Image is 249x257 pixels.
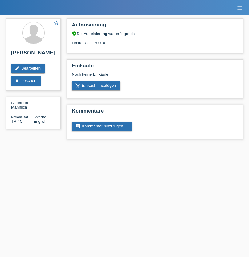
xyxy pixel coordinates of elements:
[75,83,80,88] i: add_shopping_cart
[72,31,77,36] i: verified_user
[15,66,20,71] i: edit
[72,72,238,81] div: Noch keine Einkäufe
[11,76,41,86] a: deleteLöschen
[11,64,45,73] a: editBearbeiten
[11,101,28,105] span: Geschlecht
[72,36,238,45] div: Limite: CHF 700.00
[75,124,80,129] i: comment
[54,20,59,26] a: star_border
[72,31,238,36] div: Die Autorisierung war erfolgreich.
[34,119,47,124] span: English
[72,81,120,90] a: add_shopping_cartEinkauf hinzufügen
[11,100,34,110] div: Männlich
[15,78,20,83] i: delete
[237,5,243,11] i: menu
[72,63,238,72] h2: Einkäufe
[11,50,56,59] h2: [PERSON_NAME]
[72,122,132,131] a: commentKommentar hinzufügen ...
[72,22,238,31] h2: Autorisierung
[234,6,246,10] a: menu
[72,108,238,117] h2: Kommentare
[11,119,23,124] span: Türkei / C / 01.11.2021
[34,115,46,119] span: Sprache
[11,115,28,119] span: Nationalität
